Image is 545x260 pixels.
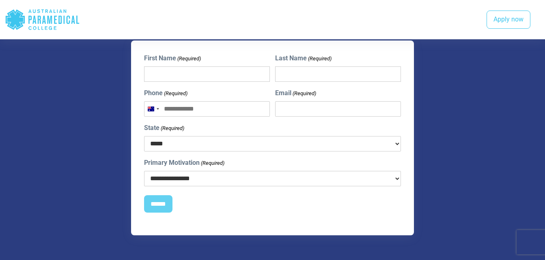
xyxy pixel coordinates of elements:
button: Selected country [144,102,162,116]
label: Last Name [275,53,332,63]
label: Email [275,88,316,98]
span: (Required) [200,159,224,167]
label: First Name [144,53,201,63]
label: Primary Motivation [144,158,224,168]
span: (Required) [160,124,184,132]
div: Australian Paramedical College [5,6,80,33]
span: (Required) [292,90,316,98]
span: (Required) [177,55,201,63]
span: (Required) [307,55,332,63]
a: Apply now [487,11,530,29]
span: (Required) [163,90,187,98]
label: Phone [144,88,187,98]
label: State [144,123,184,133]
